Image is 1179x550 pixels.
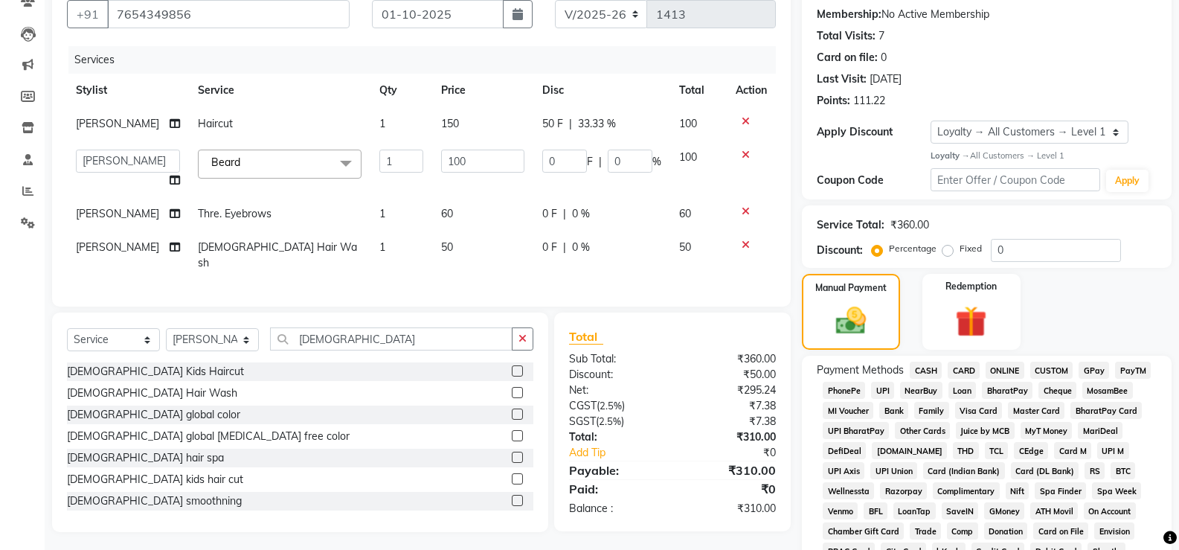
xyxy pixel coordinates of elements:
[985,442,1009,459] span: TCL
[817,7,881,22] div: Membership:
[67,493,242,509] div: [DEMOGRAPHIC_DATA] smoothning
[1092,482,1141,499] span: Spa Week
[587,154,593,170] span: F
[68,46,787,74] div: Services
[558,367,672,383] div: Discount:
[870,71,902,87] div: [DATE]
[198,207,272,220] span: Thre. Eyebrows
[953,442,979,459] span: THD
[569,399,597,412] span: CGST
[931,150,970,161] strong: Loyalty →
[984,522,1028,540] span: Donation
[379,117,385,130] span: 1
[948,382,977,399] span: Loan
[823,382,865,399] span: PhonePe
[823,502,858,519] span: Venmo
[817,362,904,378] span: Payment Methods
[893,502,936,519] span: LoanTap
[956,422,1015,439] span: Juice by MCB
[558,414,672,429] div: ( )
[67,386,237,401] div: [DEMOGRAPHIC_DATA] Hair Wash
[900,382,942,399] span: NearBuy
[982,382,1032,399] span: BharatPay
[823,422,889,439] span: UPI BharatPay
[599,154,602,170] span: |
[1097,442,1129,459] span: UPI M
[853,93,885,109] div: 111.22
[672,367,787,383] div: ₹50.00
[881,50,887,65] div: 0
[67,450,224,466] div: [DEMOGRAPHIC_DATA] hair spa
[815,281,887,295] label: Manual Payment
[879,402,908,419] span: Bank
[679,117,697,130] span: 100
[948,362,980,379] span: CARD
[1082,382,1133,399] span: MosamBee
[1054,442,1091,459] span: Card M
[370,74,432,107] th: Qty
[1033,522,1088,540] span: Card on File
[672,414,787,429] div: ₹7.38
[1038,382,1076,399] span: Cheque
[1014,442,1048,459] span: CEdge
[270,327,513,351] input: Search or Scan
[432,74,533,107] th: Price
[379,207,385,220] span: 1
[67,429,350,444] div: [DEMOGRAPHIC_DATA] global [MEDICAL_DATA] free color
[1078,422,1122,439] span: MariDeal
[823,402,873,419] span: MI Voucher
[189,74,370,107] th: Service
[672,398,787,414] div: ₹7.38
[910,362,942,379] span: CASH
[817,7,1157,22] div: No Active Membership
[572,206,590,222] span: 0 %
[864,502,887,519] span: BFL
[672,383,787,398] div: ₹295.24
[1011,462,1079,479] span: Card (DL Bank)
[1021,422,1073,439] span: MyT Money
[558,445,692,461] a: Add Tip
[692,445,787,461] div: ₹0
[984,502,1024,519] span: GMoney
[1094,522,1134,540] span: Envision
[67,472,243,487] div: [DEMOGRAPHIC_DATA] kids hair cut
[823,522,904,540] span: Chamber Gift Card
[76,207,159,220] span: [PERSON_NAME]
[923,462,1005,479] span: Card (Indian Bank)
[542,206,557,222] span: 0 F
[670,74,727,107] th: Total
[563,240,566,255] span: |
[823,462,864,479] span: UPI Axis
[558,461,672,479] div: Payable:
[558,398,672,414] div: ( )
[986,362,1024,379] span: ONLINE
[1106,170,1149,192] button: Apply
[933,482,1000,499] span: Complimentary
[67,74,189,107] th: Stylist
[727,74,776,107] th: Action
[558,383,672,398] div: Net:
[679,240,691,254] span: 50
[878,28,884,44] div: 7
[569,116,572,132] span: |
[870,462,917,479] span: UPI Union
[817,50,878,65] div: Card on file:
[558,351,672,367] div: Sub Total:
[823,442,866,459] span: DefiDeal
[817,173,930,188] div: Coupon Code
[960,242,982,255] label: Fixed
[872,442,947,459] span: [DOMAIN_NAME]
[1030,502,1078,519] span: ATH Movil
[1006,482,1029,499] span: Nift
[947,522,978,540] span: Comp
[945,280,997,293] label: Redemption
[672,480,787,498] div: ₹0
[672,429,787,445] div: ₹310.00
[558,480,672,498] div: Paid:
[910,522,941,540] span: Trade
[558,429,672,445] div: Total:
[600,400,622,412] span: 2.5%
[572,240,590,255] span: 0 %
[1084,502,1136,519] span: On Account
[569,329,603,345] span: Total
